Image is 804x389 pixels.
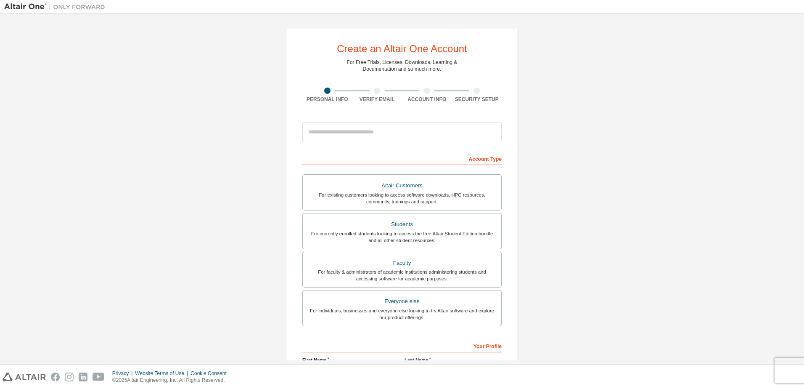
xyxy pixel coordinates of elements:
[308,192,496,205] div: For existing customers looking to access software downloads, HPC resources, community, trainings ...
[308,307,496,321] div: For individuals, businesses and everyone else looking to try Altair software and explore our prod...
[4,3,109,11] img: Altair One
[352,96,402,103] div: Verify Email
[308,269,496,282] div: For faculty & administrators of academic institutions administering students and accessing softwa...
[402,96,452,103] div: Account Info
[308,257,496,269] div: Faculty
[112,370,135,377] div: Privacy
[308,180,496,192] div: Altair Customers
[135,370,190,377] div: Website Terms of Use
[93,373,105,381] img: youtube.svg
[79,373,87,381] img: linkedin.svg
[308,218,496,230] div: Students
[337,44,467,54] div: Create an Altair One Account
[3,373,46,381] img: altair_logo.svg
[112,377,232,384] p: © 2025 Altair Engineering, Inc. All Rights Reserved.
[302,96,352,103] div: Personal Info
[65,373,74,381] img: instagram.svg
[308,296,496,307] div: Everyone else
[51,373,60,381] img: facebook.svg
[347,59,458,72] div: For Free Trials, Licenses, Downloads, Learning & Documentation and so much more.
[302,357,399,363] label: First Name
[452,96,502,103] div: Security Setup
[302,152,502,165] div: Account Type
[302,339,502,352] div: Your Profile
[308,230,496,244] div: For currently enrolled students looking to access the free Altair Student Edition bundle and all ...
[405,357,502,363] label: Last Name
[190,370,231,377] div: Cookie Consent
